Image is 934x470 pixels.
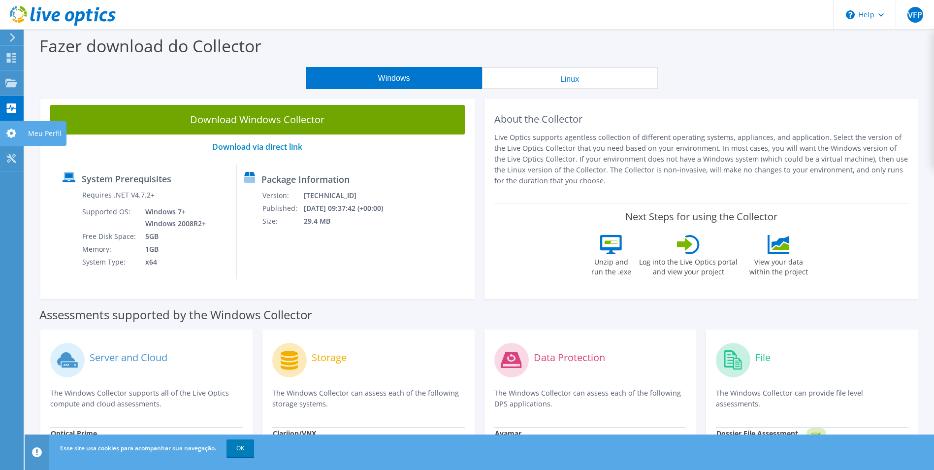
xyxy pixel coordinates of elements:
label: Requires .NET V4.7.2+ [82,190,155,200]
strong: Optical Prime [51,429,97,438]
a: OK [226,439,254,457]
td: System Type: [82,256,138,269]
td: Published: [262,202,303,215]
label: Fazer download do Collector [39,34,261,57]
td: Memory: [82,243,138,256]
p: The Windows Collector can provide file level assessments. [716,388,908,409]
td: Windows 7+ Windows 2008R2+ [138,205,208,230]
td: Free Disk Space: [82,230,138,243]
p: The Windows Collector can assess each of the following storage systems. [272,388,465,409]
span: VFP [907,7,923,23]
button: Windows [306,67,482,89]
p: The Windows Collector supports all of the Live Optics compute and cloud assessments. [50,388,243,409]
td: 1GB [138,243,208,256]
label: Data Protection [534,353,605,363]
p: Live Optics supports agentless collection of different operating systems, appliances, and applica... [494,132,909,186]
label: Unzip and run the .exe [588,254,634,277]
strong: Dossier File Assessment [716,429,798,438]
p: The Windows Collector can assess each of the following DPS applications. [494,388,687,409]
td: 29.4 MB [303,215,396,228]
td: [TECHNICAL_ID] [303,189,396,202]
label: Next Steps for using the Collector [625,211,777,223]
span: Esse site usa cookies para acompanhar sua navegação. [60,444,216,452]
button: Linux [482,67,658,89]
td: Supported OS: [82,205,138,230]
td: Version: [262,189,303,202]
label: System Prerequisites [82,174,171,184]
tspan: NEW! [811,431,821,436]
a: Download Windows Collector [50,105,465,134]
label: View your data within the project [743,254,814,277]
td: [DATE] 09:37:42 (+00:00) [303,202,396,215]
svg: \n [846,10,855,19]
label: Package Information [261,174,350,184]
div: Meu Perfil [23,121,66,146]
td: Size: [262,215,303,228]
strong: Avamar [495,429,521,438]
label: Log into the Live Optics portal and view your project [639,254,738,277]
td: x64 [138,256,208,269]
a: Download via direct link [212,141,302,152]
td: 5GB [138,230,208,243]
label: Assessments supported by the Windows Collector [39,310,312,320]
label: File [755,353,771,363]
strong: Clariion/VNX [273,429,316,438]
label: Storage [312,353,347,363]
label: Server and Cloud [90,353,167,363]
h2: About the Collector [494,113,909,125]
